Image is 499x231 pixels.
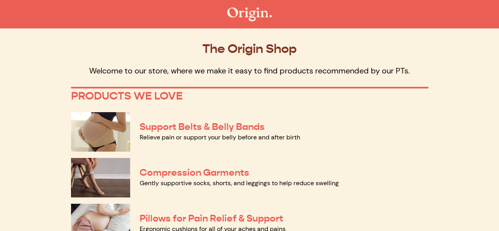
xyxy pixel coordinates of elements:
[140,167,249,178] a: Compression Garments
[140,121,265,133] a: Support Belts & Belly Bands
[71,158,130,197] img: Compression Garments
[71,89,428,103] p: PRODUCTS WE LOVE
[140,212,283,224] a: Pillows for Pain Relief & Support
[71,66,428,76] p: Welcome to our store, where we make it easy to find products recommended by our PTs.
[140,133,300,141] a: Relieve pain or support your belly before and after birth
[71,112,130,152] img: Support Belts & Belly Bands
[227,8,272,21] img: The Origin Shop
[71,41,428,56] p: The Origin Shop
[140,179,339,187] a: Gently supportive socks, shorts, and leggings to help reduce swelling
